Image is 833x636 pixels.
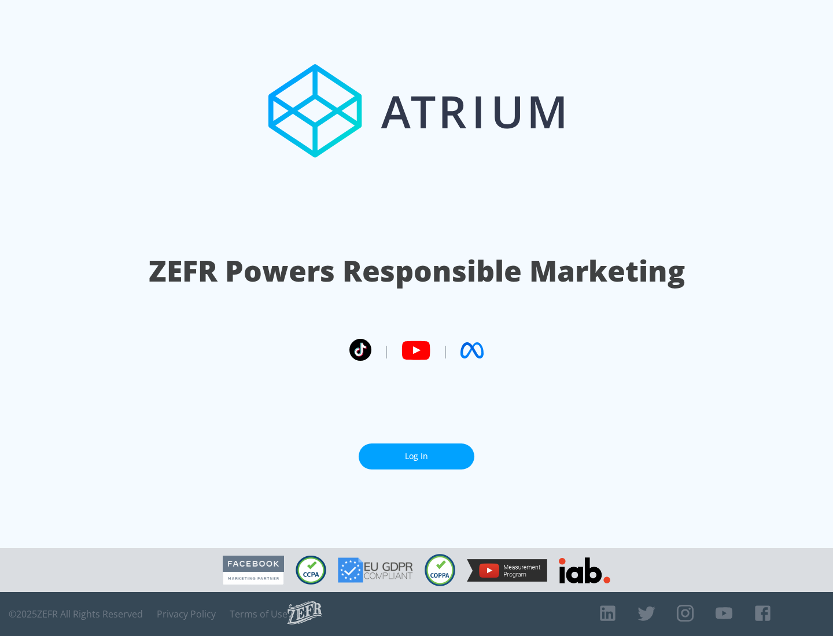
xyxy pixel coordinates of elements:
img: YouTube Measurement Program [467,559,547,582]
a: Log In [359,443,474,469]
a: Terms of Use [230,608,288,620]
img: IAB [559,557,610,583]
span: | [383,342,390,359]
span: | [442,342,449,359]
img: CCPA Compliant [296,556,326,585]
img: COPPA Compliant [425,554,455,586]
img: Facebook Marketing Partner [223,556,284,585]
h1: ZEFR Powers Responsible Marketing [149,251,685,291]
a: Privacy Policy [157,608,216,620]
span: © 2025 ZEFR All Rights Reserved [9,608,143,620]
img: GDPR Compliant [338,557,413,583]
